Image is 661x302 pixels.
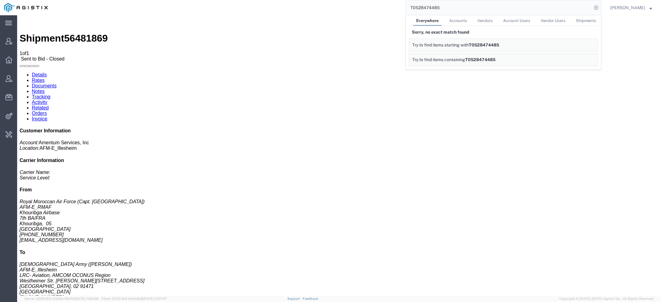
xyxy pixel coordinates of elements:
[406,0,592,15] input: Search for shipment number, reference number
[24,297,99,300] span: Server: 2025.16.0-21b0bc45e7b
[2,154,33,160] i: Carrier Name:
[477,18,493,23] span: Vendors
[2,184,641,228] address: Royal Moroccan Air Force (Capt. [GEOGRAPHIC_DATA]) AFM-E_RMAF Khouribga Airbase 7th BA/FRA Khouri...
[412,42,469,47] span: Try to find items starting with
[2,274,54,279] span: [GEOGRAPHIC_DATA]
[75,297,99,300] span: [DATE] 11:54:36
[2,35,641,41] div: of
[15,95,30,101] a: Orders
[15,62,28,68] a: Rates
[409,26,598,39] div: Sorry, no exact match found
[449,18,467,23] span: Accounts
[15,90,32,95] a: Related
[2,234,641,240] h4: To
[465,57,495,62] span: T0528474485
[416,18,439,23] span: Everywhere
[21,125,72,130] span: Amentum Services, Inc
[559,296,654,301] span: Copyright © [DATE]-[DATE] Agistix Inc., All Rights Reserved
[2,125,21,130] i: Account:
[15,68,39,73] a: Documents
[101,297,167,300] span: Client: 2025.16.0-b4dc8a9
[4,3,48,12] img: logo
[15,57,30,62] a: Details
[503,18,530,23] span: Account Users
[143,297,167,300] span: [DATE] 11:37:47
[15,84,30,90] a: Activity
[2,125,641,136] p: AFM-E_Illesheim
[2,160,33,165] i: Service Level:
[15,79,33,84] a: Tracking
[541,18,566,23] span: Vendor Users
[17,15,661,296] iframe: FS Legacy Container
[2,211,54,216] span: [GEOGRAPHIC_DATA]
[2,246,641,290] address: [DEMOGRAPHIC_DATA] Army ([PERSON_NAME]) AFM-E_Illesheim LRC- Aviation, AMCOM OCONUS Region Westhe...
[2,130,22,135] i: Location:
[412,57,465,62] span: Try to find items containing
[2,142,641,148] h4: Carrier Information
[2,172,641,177] h4: From
[576,18,596,23] span: Shipments
[15,101,30,106] a: Invoice
[2,113,641,118] h4: Customer Information
[610,4,652,11] button: [PERSON_NAME]
[15,73,28,79] a: Notes
[47,17,91,28] span: 56481869
[610,4,645,11] span: Kaitlyn Hostetler
[2,35,5,41] span: 1
[4,41,47,46] span: Sent to Bid - Closed
[469,42,499,47] span: T0528474485
[9,35,12,41] span: 1
[303,297,318,300] a: Feedback
[287,297,303,300] a: Support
